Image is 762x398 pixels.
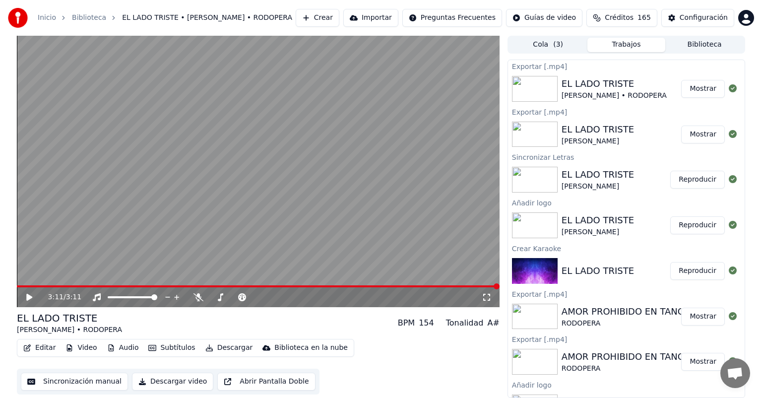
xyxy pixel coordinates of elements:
div: Añadir logo [508,379,745,391]
div: [PERSON_NAME] [562,227,634,237]
div: Exportar [.mp4] [508,288,745,300]
button: Créditos165 [586,9,657,27]
button: Video [62,341,101,355]
button: Importar [343,9,398,27]
div: EL LADO TRISTE [17,311,122,325]
button: Preguntas Frecuentes [402,9,502,27]
div: EL LADO TRISTE [562,264,634,278]
span: ( 3 ) [553,40,563,50]
button: Audio [103,341,143,355]
div: EL LADO TRISTE [562,123,634,136]
div: [PERSON_NAME] [562,182,634,192]
div: [PERSON_NAME] • RODOPERA [562,91,667,101]
div: Exportar [.mp4] [508,106,745,118]
button: Biblioteca [665,38,744,52]
button: Mostrar [681,80,725,98]
button: Configuración [661,9,734,27]
div: Añadir logo [508,197,745,208]
button: Sincronización manual [21,373,128,391]
span: EL LADO TRISTE • [PERSON_NAME] • RODOPERA [122,13,292,23]
div: / [48,292,72,302]
button: Cola [509,38,587,52]
img: youka [8,8,28,28]
button: Reproducir [670,171,725,189]
div: AMOR PROHIBIDO EN TANGO [562,305,692,319]
div: [PERSON_NAME] • RODOPERA [17,325,122,335]
button: Descargar [201,341,257,355]
span: 3:11 [48,292,63,302]
button: Reproducir [670,262,725,280]
button: Subtítulos [144,341,199,355]
button: Mostrar [681,126,725,143]
div: A# [487,317,499,329]
span: 3:11 [66,292,81,302]
div: Sincronizar Letras [508,151,745,163]
div: EL LADO TRISTE [562,213,634,227]
span: 165 [637,13,651,23]
div: Configuración [680,13,728,23]
div: Chat abierto [720,358,750,388]
div: RODOPERA [562,364,692,374]
div: Exportar [.mp4] [508,333,745,345]
button: Reproducir [670,216,725,234]
button: Mostrar [681,308,725,326]
button: Abrir Pantalla Doble [217,373,315,391]
div: BPM [398,317,415,329]
a: Inicio [38,13,56,23]
div: EL LADO TRISTE [562,77,667,91]
button: Editar [19,341,60,355]
div: Exportar [.mp4] [508,60,745,72]
div: Tonalidad [446,317,484,329]
button: Crear [296,9,339,27]
div: Crear Karaoke [508,242,745,254]
span: Créditos [605,13,634,23]
button: Guías de video [506,9,582,27]
button: Mostrar [681,353,725,371]
nav: breadcrumb [38,13,292,23]
div: RODOPERA [562,319,692,329]
a: Biblioteca [72,13,106,23]
div: 154 [419,317,434,329]
button: Trabajos [587,38,666,52]
div: [PERSON_NAME] [562,136,634,146]
div: Biblioteca en la nube [274,343,348,353]
div: AMOR PROHIBIDO EN TANGO [562,350,692,364]
button: Descargar video [132,373,213,391]
div: EL LADO TRISTE [562,168,634,182]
